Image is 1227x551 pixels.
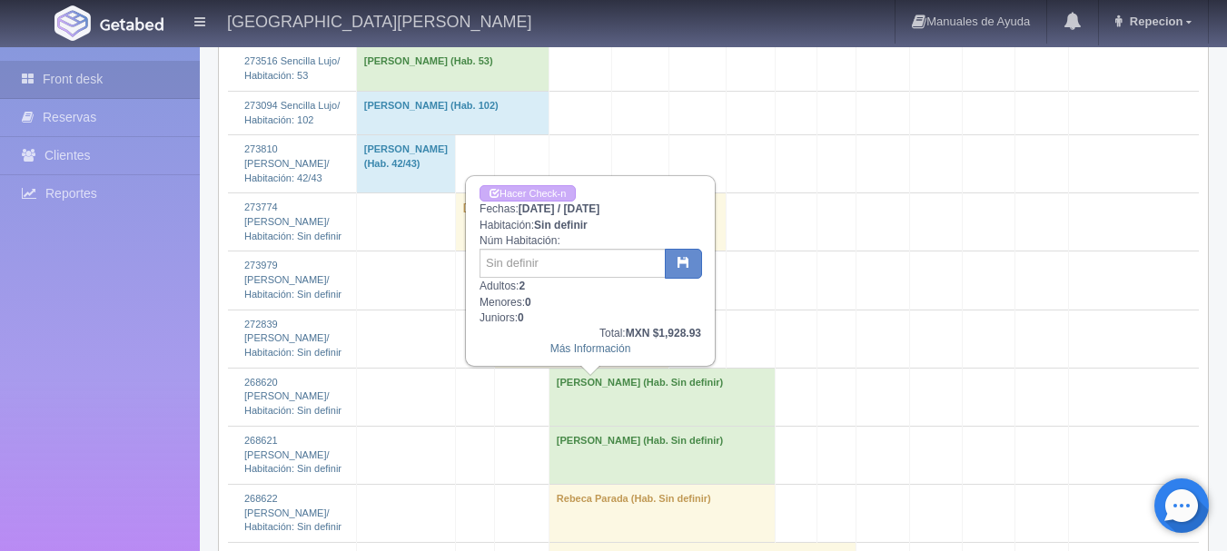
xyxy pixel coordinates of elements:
td: [PERSON_NAME] (Hab. 53) [356,47,549,91]
b: 0 [525,296,531,309]
b: 0 [518,311,524,324]
div: Fechas: Habitación: Núm Habitación: Adultos: Menores: Juniors: [467,177,714,365]
b: 2 [519,280,525,292]
img: Getabed [54,5,91,41]
a: 273094 Sencilla Lujo/Habitación: 102 [244,100,340,125]
h4: [GEOGRAPHIC_DATA][PERSON_NAME] [227,9,531,32]
b: Sin definir [534,219,588,231]
img: Getabed [100,17,163,31]
b: MXN $1,928.93 [626,327,701,339]
input: Sin definir [480,249,666,278]
a: Hacer Check-in [480,185,576,202]
a: 268621 [PERSON_NAME]/Habitación: Sin definir [244,435,341,474]
a: 268620 [PERSON_NAME]/Habitación: Sin definir [244,377,341,416]
td: Rebeca Parada (Hab. Sin definir) [549,484,775,542]
a: Más Información [550,342,631,355]
td: [PERSON_NAME] (Hab. Sin definir) [549,426,775,484]
td: [PERSON_NAME] (Hab. Sin definir) [549,368,775,426]
a: 272839 [PERSON_NAME]/Habitación: Sin definir [244,319,341,358]
a: 273979 [PERSON_NAME]/Habitación: Sin definir [244,260,341,299]
a: 273516 Sencilla Lujo/Habitación: 53 [244,55,340,81]
span: Repecion [1125,15,1183,28]
a: 273810 [PERSON_NAME]/Habitación: 42/43 [244,143,330,182]
td: [PERSON_NAME] (Hab. Sin definir) [456,193,727,251]
td: [PERSON_NAME] (Hab. 42/43) [356,135,455,193]
td: [PERSON_NAME] (Hab. 102) [356,91,549,134]
a: 273774 [PERSON_NAME]/Habitación: Sin definir [244,202,341,241]
b: [DATE] / [DATE] [519,202,600,215]
a: 268622 [PERSON_NAME]/Habitación: Sin definir [244,493,341,532]
div: Total: [480,326,701,341]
